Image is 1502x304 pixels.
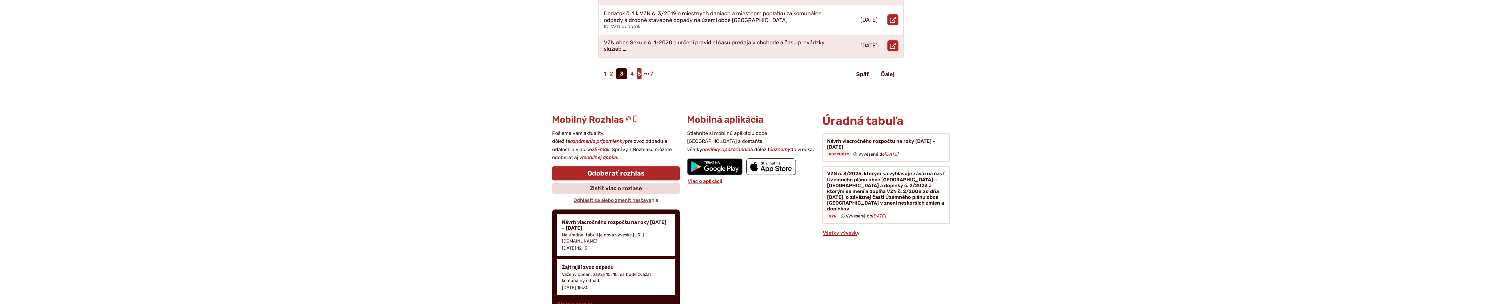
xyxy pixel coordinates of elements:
strong: upozornenia [721,146,750,152]
p: Vážený občan, zajtra 15. 10. sa bude zvážať komunálny odpad. [562,272,670,284]
p: [DATE] 15:30 [562,285,589,290]
a: 4 [630,68,634,79]
p: [DATE] [860,43,878,49]
a: Odoberať rozhlas [552,166,680,180]
span: Späť [856,71,869,78]
a: Zistiť viac o rozlase [552,183,680,194]
span: Ďalej [881,71,894,78]
span: 3 [616,68,627,79]
p: VZN obce Sekule č. 1-2020 o určení pravidiel času predaja v obchode a času prevádzky služieb … [604,39,832,53]
strong: mobilnej appke [582,154,617,160]
p: Stiahnite si mobilnú aplikáciu obce [GEOGRAPHIC_DATA] a dostaňte všetky , a dôležité do vrecka. [687,129,815,154]
a: Odhlásiť sa alebo zmeniť nastavenia [573,197,659,203]
a: 2 [609,68,614,79]
a: Späť [851,69,874,80]
p: Dodatok č. 1 k VZN č. 3/2019 o miestnych daniach a miestnom poplatku za komunálne odpady a drobné... [604,10,832,24]
strong: E-mail [594,146,609,152]
h4: Návrh viacročného rozpočtu na roky [DATE] – [DATE] [562,219,670,231]
p: [DATE] [860,17,878,24]
a: Všetky vývesky [822,230,860,236]
h3: Mobilný Rozhlas [552,115,680,125]
a: Viac o aplikácii [687,178,723,184]
a: 1 [603,68,607,79]
a: 7 [649,68,654,79]
strong: oznamy [772,146,790,152]
strong: oznámenia [570,138,595,144]
a: 5 [637,68,642,79]
img: Prejsť na mobilnú aplikáciu Sekule v službe Google Play [687,158,743,175]
p: Na úradnej tabuli je nová výveska.[URL][DOMAIN_NAME] [562,232,670,244]
span: ··· [644,68,649,79]
p: [DATE] 12:15 [562,246,587,251]
strong: pripomienky [597,138,625,144]
h3: Mobilná aplikácia [687,115,815,125]
a: VZN č. 3/2025, ktorým sa vyhlasuje záväzná časť Územného plánu obce [GEOGRAPHIC_DATA] – [GEOGRAPH... [822,166,950,224]
a: Návrh viacročného rozpočtu na roky [DATE] – [DATE] Rozpočty Vyvesené do[DATE] [822,133,950,162]
a: Zajtrajší zvoz odpadu Vážený občan, zajtra 15. 10. sa bude zvážať komunálny odpad. [DATE] 15:30 [557,259,675,295]
a: Ďalej [876,69,899,80]
h4: Zajtrajší zvoz odpadu [562,264,670,270]
p: ID: VZN dodatok [604,24,832,29]
img: Prejsť na mobilnú aplikáciu Sekule v App Store [746,158,796,175]
a: Návrh viacročného rozpočtu na roky [DATE] – [DATE] Na úradnej tabuli je nová výveska.[URL][DOMAIN... [557,214,675,256]
strong: novinky [702,146,720,152]
p: Pošleme vám aktuality, dôležité , pre zvoz odpadu a udalosti a viac cez . Správy z Rozhlasu môžet... [552,129,680,162]
h2: Úradná tabuľa [822,115,950,128]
